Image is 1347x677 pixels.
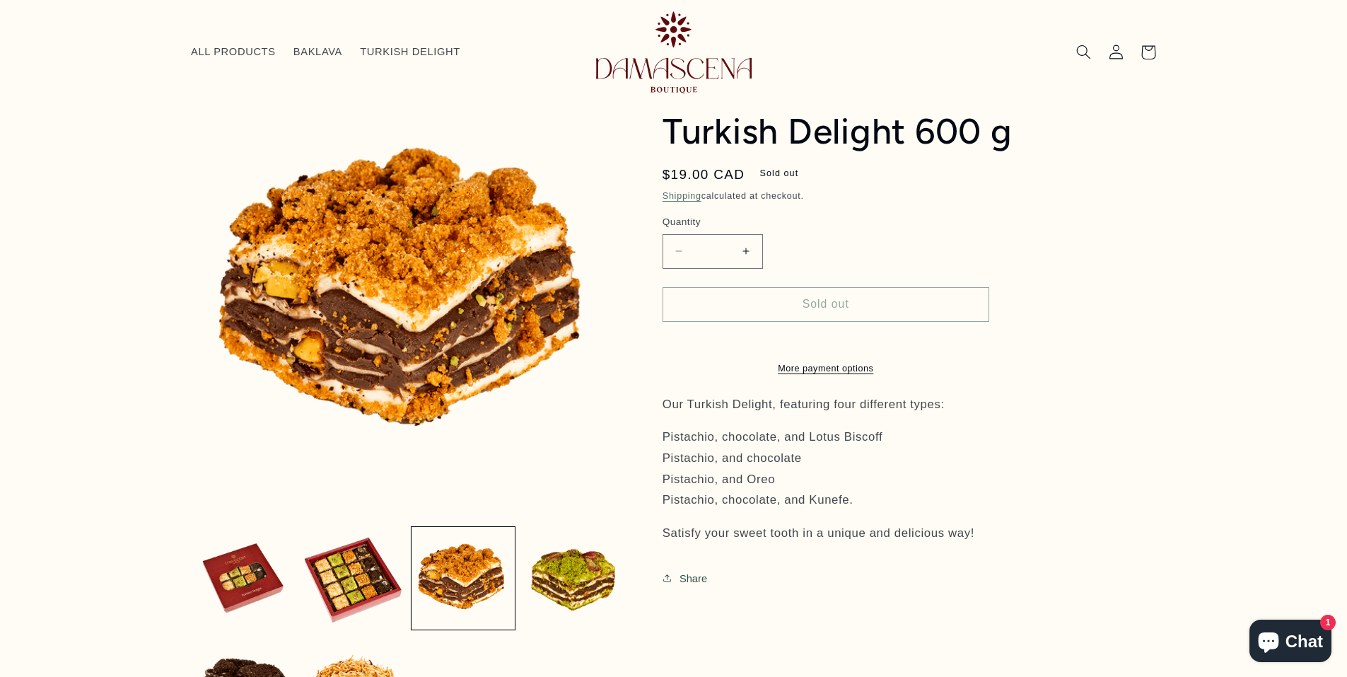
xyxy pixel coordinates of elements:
[663,215,989,229] label: Quantity
[351,37,470,68] a: TURKISH DELIGHT
[412,527,515,630] button: Load image 3 in gallery view
[596,11,752,93] img: Damascena Boutique
[1067,35,1100,68] summary: Search
[663,523,1108,544] p: Satisfy your sweet tooth in a unique and delicious way!
[191,45,276,59] span: ALL PRODUCTS
[191,527,294,630] button: Load image 1 in gallery view
[663,189,1108,204] div: calculated at checkout.
[301,527,404,630] button: Load image 2 in gallery view
[663,287,989,322] button: Sold out
[663,427,1108,510] p: Pistachio, chocolate, and Lotus Biscoff Pistachio, and chocolate Pistachio, and Oreo Pistachio, c...
[663,165,745,185] span: $19.00 CAD
[590,6,757,98] a: Damascena Boutique
[750,165,809,183] span: Sold out
[663,191,701,201] a: Shipping
[182,37,284,68] a: ALL PRODUCTS
[293,45,342,59] span: BAKLAVA
[663,394,1108,415] p: Our Turkish Delight, featuring four different types:
[284,37,351,68] a: BAKLAVA
[663,562,711,594] button: Share
[523,527,626,630] button: Load image 4 in gallery view
[663,362,989,376] a: More payment options
[360,45,460,59] span: TURKISH DELIGHT
[663,110,1108,154] h1: Turkish Delight 600 g
[1245,620,1336,666] inbox-online-store-chat: Shopify online store chat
